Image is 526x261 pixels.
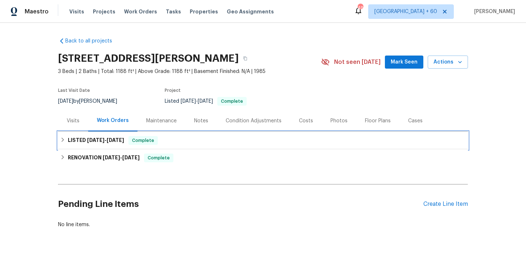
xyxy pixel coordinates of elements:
[239,52,252,65] button: Copy Address
[129,137,157,144] span: Complete
[58,221,468,228] div: No line items.
[93,8,115,15] span: Projects
[58,68,321,75] span: 3 Beds | 2 Baths | Total: 1188 ft² | Above Grade: 1188 ft² | Basement Finished: N/A | 1985
[226,117,282,125] div: Condition Adjustments
[358,4,363,12] div: 498
[124,8,157,15] span: Work Orders
[433,58,462,67] span: Actions
[58,37,128,45] a: Back to all projects
[227,8,274,15] span: Geo Assignments
[103,155,140,160] span: -
[166,9,181,14] span: Tasks
[181,99,196,104] span: [DATE]
[87,138,124,143] span: -
[67,117,79,125] div: Visits
[374,8,437,15] span: [GEOGRAPHIC_DATA] + 60
[107,138,124,143] span: [DATE]
[218,99,246,103] span: Complete
[58,88,90,93] span: Last Visit Date
[68,154,140,162] h6: RENOVATION
[58,149,468,167] div: RENOVATION [DATE]-[DATE]Complete
[146,117,177,125] div: Maintenance
[25,8,49,15] span: Maestro
[165,88,181,93] span: Project
[471,8,515,15] span: [PERSON_NAME]
[87,138,104,143] span: [DATE]
[181,99,213,104] span: -
[334,58,381,66] span: Not seen [DATE]
[408,117,423,125] div: Cases
[391,58,418,67] span: Mark Seen
[194,117,208,125] div: Notes
[58,187,423,221] h2: Pending Line Items
[198,99,213,104] span: [DATE]
[428,56,468,69] button: Actions
[68,136,124,145] h6: LISTED
[58,99,73,104] span: [DATE]
[145,154,173,162] span: Complete
[69,8,84,15] span: Visits
[122,155,140,160] span: [DATE]
[385,56,423,69] button: Mark Seen
[58,97,126,106] div: by [PERSON_NAME]
[190,8,218,15] span: Properties
[58,55,239,62] h2: [STREET_ADDRESS][PERSON_NAME]
[365,117,391,125] div: Floor Plans
[423,201,468,208] div: Create Line Item
[330,117,348,125] div: Photos
[165,99,247,104] span: Listed
[103,155,120,160] span: [DATE]
[97,117,129,124] div: Work Orders
[58,132,468,149] div: LISTED [DATE]-[DATE]Complete
[299,117,313,125] div: Costs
